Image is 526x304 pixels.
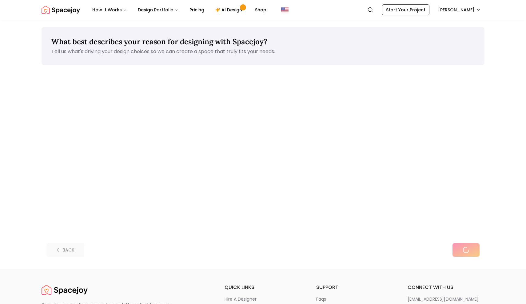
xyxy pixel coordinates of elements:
a: AI Design [210,4,249,16]
img: United States [281,6,289,14]
h6: support [316,284,393,291]
img: Spacejoy Logo [42,284,88,296]
h6: quick links [225,284,301,291]
a: Start Your Project [382,4,429,15]
h6: connect with us [408,284,484,291]
span: What best describes your reason for designing with Spacejoy? [51,37,267,46]
a: [EMAIL_ADDRESS][DOMAIN_NAME] [408,296,484,302]
a: Shop [250,4,271,16]
img: Spacejoy Logo [42,4,80,16]
a: Spacejoy [42,4,80,16]
a: faqs [316,296,393,302]
button: [PERSON_NAME] [434,4,484,15]
button: How It Works [87,4,132,16]
p: [EMAIL_ADDRESS][DOMAIN_NAME] [408,296,479,302]
p: Tell us what's driving your design choices so we can create a space that truly fits your needs. [51,48,475,55]
a: Spacejoy [42,284,88,296]
button: Design Portfolio [133,4,183,16]
a: hire a designer [225,296,301,302]
p: faqs [316,296,326,302]
a: Pricing [185,4,209,16]
nav: Main [87,4,271,16]
p: hire a designer [225,296,257,302]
